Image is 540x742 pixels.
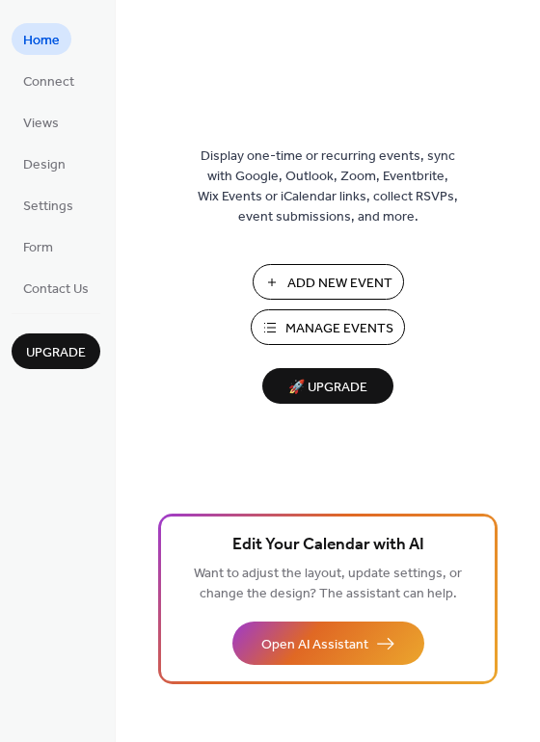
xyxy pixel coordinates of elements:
[253,264,404,300] button: Add New Event
[285,319,393,339] span: Manage Events
[23,114,59,134] span: Views
[23,197,73,217] span: Settings
[251,309,405,345] button: Manage Events
[23,155,66,175] span: Design
[12,23,71,55] a: Home
[12,272,100,304] a: Contact Us
[23,31,60,51] span: Home
[12,106,70,138] a: Views
[12,65,86,96] a: Connect
[23,72,74,93] span: Connect
[23,279,89,300] span: Contact Us
[12,147,77,179] a: Design
[287,274,392,294] span: Add New Event
[232,622,424,665] button: Open AI Assistant
[26,343,86,363] span: Upgrade
[12,230,65,262] a: Form
[274,375,382,401] span: 🚀 Upgrade
[261,635,368,655] span: Open AI Assistant
[262,368,393,404] button: 🚀 Upgrade
[194,561,462,607] span: Want to adjust the layout, update settings, or change the design? The assistant can help.
[23,238,53,258] span: Form
[198,146,458,227] span: Display one-time or recurring events, sync with Google, Outlook, Zoom, Eventbrite, Wix Events or ...
[12,189,85,221] a: Settings
[12,333,100,369] button: Upgrade
[232,532,424,559] span: Edit Your Calendar with AI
